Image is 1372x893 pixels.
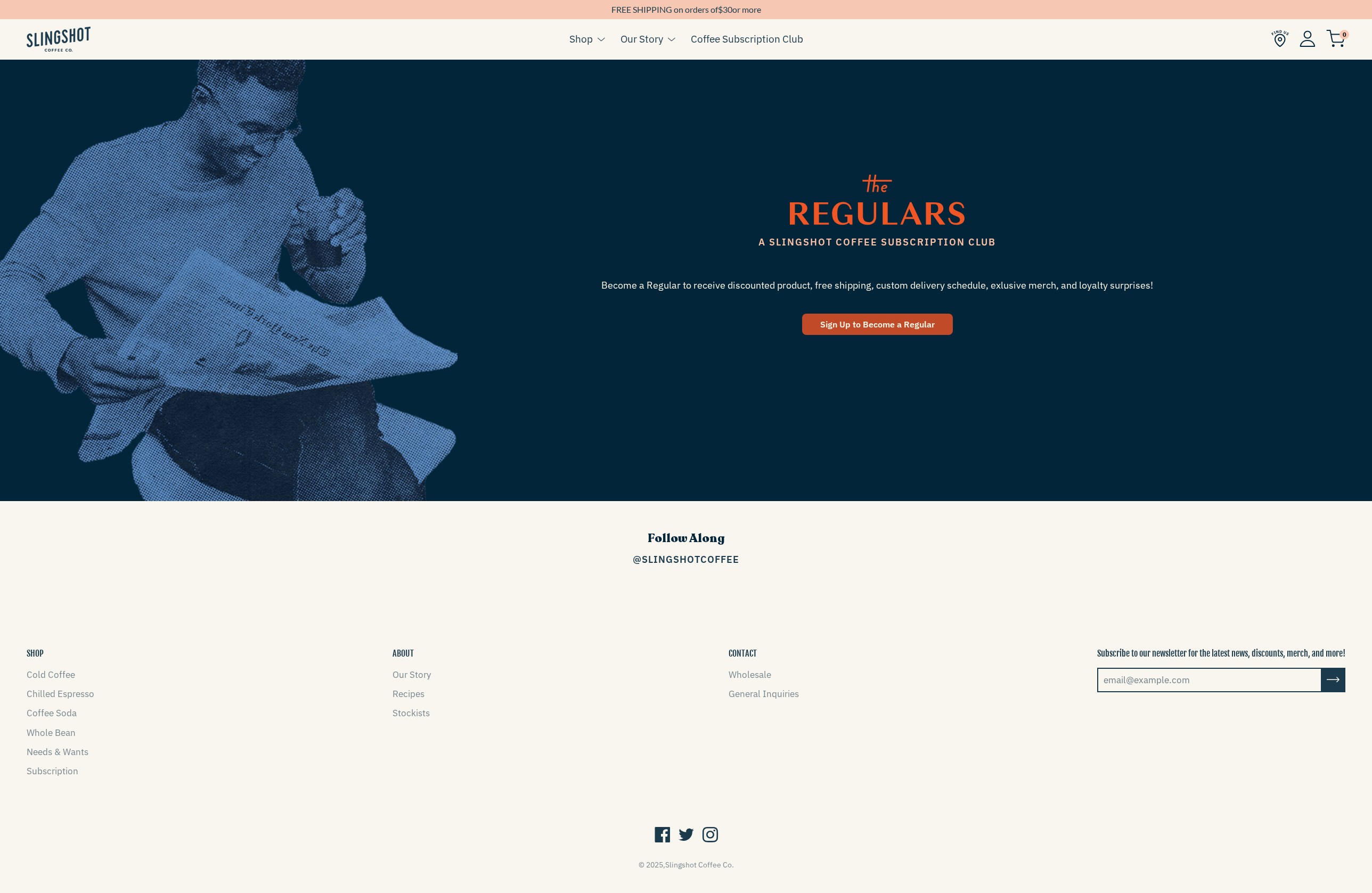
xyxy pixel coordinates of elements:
span: 30 [723,4,732,14]
a: @SlingshotCoffee [633,553,739,566]
p: Subscribe to our newsletter for the latest news, discounts, merch, and more! [1097,648,1345,659]
button: SHOP [27,648,44,659]
a: Cold Coffee [27,669,75,681]
img: cart [1326,30,1345,47]
img: theregulars-1635635075788.svg [790,175,965,225]
a: Stockists [393,707,430,719]
a: Slingshot Coffee Co. [665,860,734,870]
a: Coffee Subscription Club [691,31,803,47]
a: Subscription [27,765,78,777]
a: Our Story [620,31,663,47]
a: Wholesale [729,669,771,681]
a: Whole Bean [27,727,76,739]
a: Chilled Espresso [27,688,94,700]
a: Our Story [393,669,431,681]
span: $ [718,4,723,14]
a: General Inquiries [729,688,799,700]
span: 0 [1340,30,1349,39]
a: Needs & Wants [27,746,88,758]
input: email@example.com [1097,668,1322,692]
span: Become a Regular to receive discounted product, free shipping, custom delivery schedule, exlusive... [500,278,1255,293]
button: CONTACT [729,648,757,659]
img: Account [1300,30,1316,47]
a: Recipes [393,688,424,700]
a: Shop [569,31,593,47]
img: Find Us [1271,30,1289,47]
span: Follow Along [648,530,725,546]
a: 0 [1326,32,1345,45]
span: a slingshot coffee subscription club [500,235,1255,250]
a: Coffee Soda [27,707,77,719]
button: ABOUT [393,648,414,659]
span: Sign Up to Become a Regular [820,319,935,330]
span: © 2025, [639,860,734,870]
